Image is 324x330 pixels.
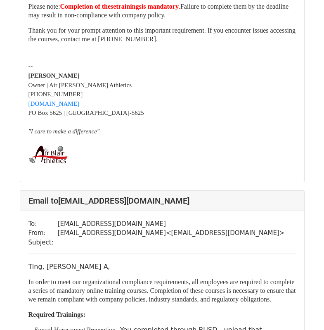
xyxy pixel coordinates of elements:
b: [PERSON_NAME] [28,72,80,79]
strong: Completion of these is mandatory [60,3,179,10]
td: From: [28,228,58,238]
font: Owner | Air [PERSON_NAME] Athletics [PHONE_NUMBER] [28,72,132,107]
p: Ting, [PERSON_NAME] A [28,262,296,271]
font: , [108,263,110,270]
font: PO Box 5625 | [GEOGRAPHIC_DATA]-5625 [28,109,144,116]
font: In order to meet our organizational compliance requirements, all employees are required to comple... [28,278,296,303]
span: trainings [116,3,141,10]
font: "I care to make a difference" [28,128,100,135]
font: Please note: Failure to complete them by the deadline may result in non-compliance with company p... [28,3,289,19]
font: Required Trainings: [28,311,85,318]
span: -- [28,63,33,70]
font: . [60,3,180,10]
td: [EMAIL_ADDRESS][DOMAIN_NAME] [58,219,285,229]
td: [EMAIL_ADDRESS][DOMAIN_NAME] < [EMAIL_ADDRESS][DOMAIN_NAME] > [58,228,285,238]
td: Subject: [28,238,58,247]
h4: Email to [EMAIL_ADDRESS][DOMAIN_NAME] [28,196,296,206]
font: Thank you for your prompt attention to this important requirement. If you encounter issues access... [28,27,296,43]
a: [DOMAIN_NAME] [28,100,79,107]
td: To: [28,219,58,229]
iframe: Chat Widget [283,290,324,330]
